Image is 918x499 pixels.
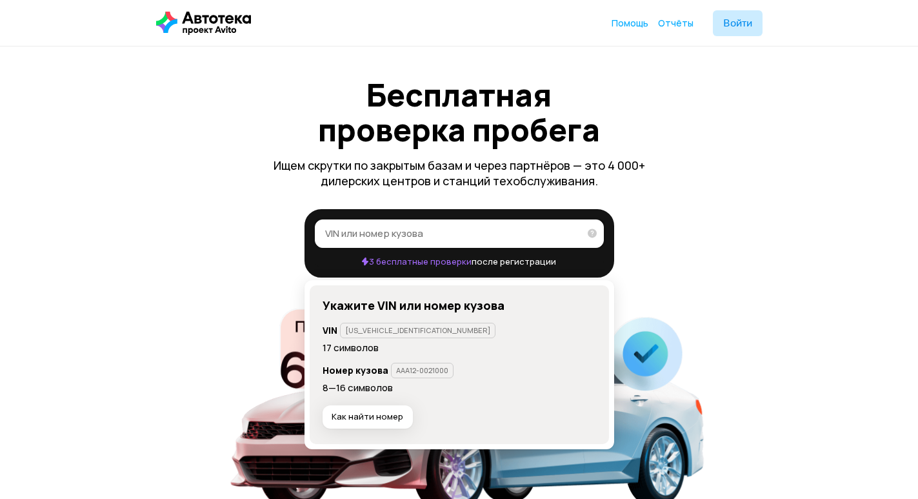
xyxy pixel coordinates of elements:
a: Помощь [612,17,648,30]
p: 8—16 символов [323,381,596,395]
p: [US_VEHICLE_IDENTIFICATION_NUMBER] [345,326,490,335]
button: Как найти номер [323,405,413,429]
span: Помощь [612,17,648,29]
span: 3 бесплатные проверки [362,256,471,267]
span: Войти [723,18,752,28]
p: после регистрации [315,256,604,267]
p: Ищем скрутки по закрытым базам и через партнёров — это 4 000+ дилерских центров и станций техобсл... [266,158,653,188]
button: Войти [713,10,763,36]
span: Отчёты [658,17,693,29]
h6: Номер кузова [323,365,388,376]
p: 17 символов [323,341,596,355]
h1: Бесплатная проверка пробега [304,77,614,147]
p: AAA12-0021000 [396,366,448,375]
a: Отчёты [658,17,693,30]
span: Как найти номер [332,411,403,422]
input: VIN или номер кузова [325,227,579,239]
h6: VIN [323,325,337,336]
h4: Укажите VIN или номер кузова [323,298,596,312]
